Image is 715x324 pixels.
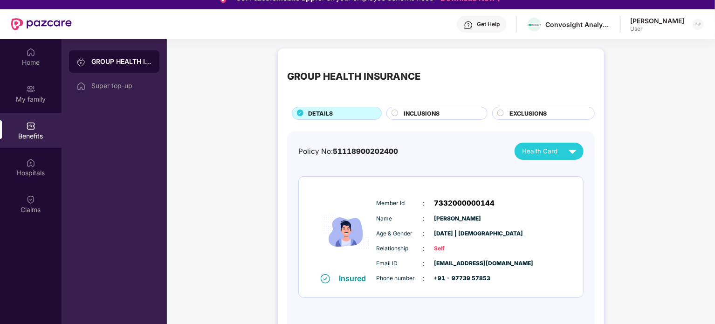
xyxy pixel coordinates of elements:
[91,57,152,66] div: GROUP HEALTH INSURANCE
[308,109,333,118] span: DETAILS
[515,143,584,160] button: Health Card
[318,191,374,273] img: icon
[377,229,423,238] span: Age & Gender
[423,214,425,224] span: :
[423,273,425,283] span: :
[377,199,423,208] span: Member Id
[377,259,423,268] span: Email ID
[423,198,425,208] span: :
[423,258,425,269] span: :
[377,244,423,253] span: Relationship
[26,195,35,204] img: svg+xml;base64,PHN2ZyBpZD0iQ2xhaW0iIHhtbG5zPSJodHRwOi8vd3d3LnczLm9yZy8yMDAwL3N2ZyIgd2lkdGg9IjIwIi...
[26,84,35,94] img: svg+xml;base64,PHN2ZyB3aWR0aD0iMjAiIGhlaWdodD0iMjAiIHZpZXdCb3g9IjAgMCAyMCAyMCIgZmlsbD0ibm9uZSIgeG...
[76,57,86,67] img: svg+xml;base64,PHN2ZyB3aWR0aD0iMjAiIGhlaWdodD0iMjAiIHZpZXdCb3g9IjAgMCAyMCAyMCIgZmlsbD0ibm9uZSIgeG...
[434,274,481,283] span: +91 - 97739 57853
[26,158,35,167] img: svg+xml;base64,PHN2ZyBpZD0iSG9zcGl0YWxzIiB4bWxucz0iaHR0cDovL3d3dy53My5vcmcvMjAwMC9zdmciIHdpZHRoPS...
[76,82,86,91] img: svg+xml;base64,PHN2ZyBpZD0iSG9tZSIgeG1sbnM9Imh0dHA6Ly93d3cudzMub3JnLzIwMDAvc3ZnIiB3aWR0aD0iMjAiIG...
[509,109,547,118] span: EXCLUSIONS
[630,16,684,25] div: [PERSON_NAME]
[26,121,35,131] img: svg+xml;base64,PHN2ZyBpZD0iQmVuZWZpdHMiIHhtbG5zPSJodHRwOi8vd3d3LnczLm9yZy8yMDAwL3N2ZyIgd2lkdGg9Ij...
[434,244,481,253] span: Self
[630,25,684,33] div: User
[434,214,481,223] span: [PERSON_NAME]
[464,21,473,30] img: svg+xml;base64,PHN2ZyBpZD0iSGVscC0zMngzMiIgeG1sbnM9Imh0dHA6Ly93d3cudzMub3JnLzIwMDAvc3ZnIiB3aWR0aD...
[11,18,72,30] img: New Pazcare Logo
[298,146,398,157] div: Policy No:
[423,243,425,254] span: :
[522,146,557,156] span: Health Card
[377,214,423,223] span: Name
[339,274,372,283] div: Insured
[26,48,35,57] img: svg+xml;base64,PHN2ZyBpZD0iSG9tZSIgeG1sbnM9Imh0dHA6Ly93d3cudzMub3JnLzIwMDAvc3ZnIiB3aWR0aD0iMjAiIG...
[477,21,500,28] div: Get Help
[545,20,611,29] div: Convosight Analytics Private Limited
[528,23,541,27] img: Convo%20Logo.png
[423,228,425,239] span: :
[564,143,581,159] img: svg+xml;base64,PHN2ZyB4bWxucz0iaHR0cDovL3d3dy53My5vcmcvMjAwMC9zdmciIHZpZXdCb3g9IjAgMCAyNCAyNCIgd2...
[287,69,420,84] div: GROUP HEALTH INSURANCE
[694,21,702,28] img: svg+xml;base64,PHN2ZyBpZD0iRHJvcGRvd24tMzJ4MzIiIHhtbG5zPSJodHRwOi8vd3d3LnczLm9yZy8yMDAwL3N2ZyIgd2...
[321,274,330,283] img: svg+xml;base64,PHN2ZyB4bWxucz0iaHR0cDovL3d3dy53My5vcmcvMjAwMC9zdmciIHdpZHRoPSIxNiIgaGVpZ2h0PSIxNi...
[434,198,495,209] span: 7332000000144
[434,229,481,238] span: [DATE] | [DEMOGRAPHIC_DATA]
[404,109,440,118] span: INCLUSIONS
[377,274,423,283] span: Phone number
[333,147,398,156] span: 51118900202400
[434,259,481,268] span: [EMAIL_ADDRESS][DOMAIN_NAME]
[91,82,152,90] div: Super top-up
